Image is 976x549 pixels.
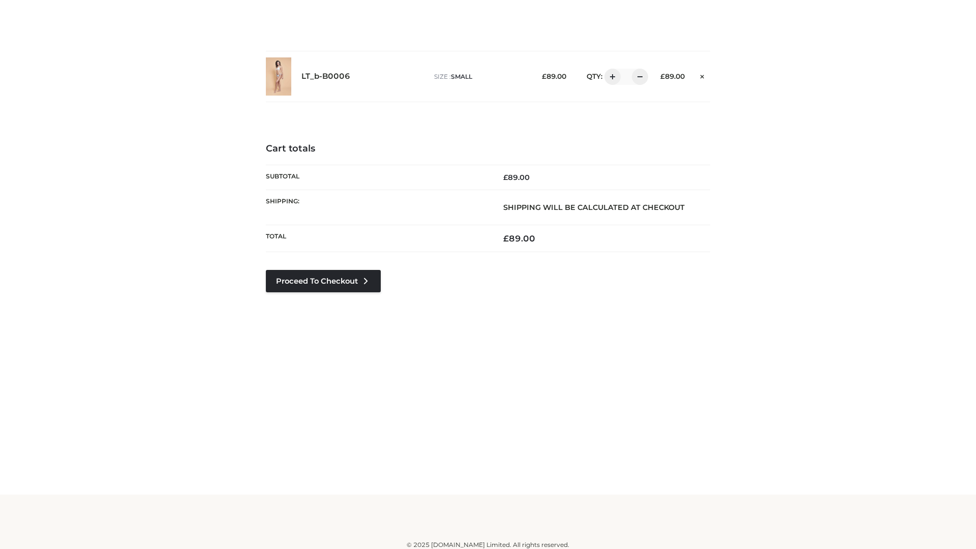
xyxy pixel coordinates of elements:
[266,57,291,96] img: LT_b-B0006 - SMALL
[266,165,488,190] th: Subtotal
[266,270,381,292] a: Proceed to Checkout
[660,72,665,80] span: £
[542,72,566,80] bdi: 89.00
[503,173,530,182] bdi: 89.00
[542,72,546,80] span: £
[660,72,685,80] bdi: 89.00
[266,143,710,155] h4: Cart totals
[266,190,488,225] th: Shipping:
[503,173,508,182] span: £
[503,233,509,243] span: £
[451,73,472,80] span: SMALL
[695,69,710,82] a: Remove this item
[301,72,350,81] a: LT_b-B0006
[576,69,645,85] div: QTY:
[503,233,535,243] bdi: 89.00
[503,203,685,212] strong: Shipping will be calculated at checkout
[266,225,488,252] th: Total
[434,72,526,81] p: size :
